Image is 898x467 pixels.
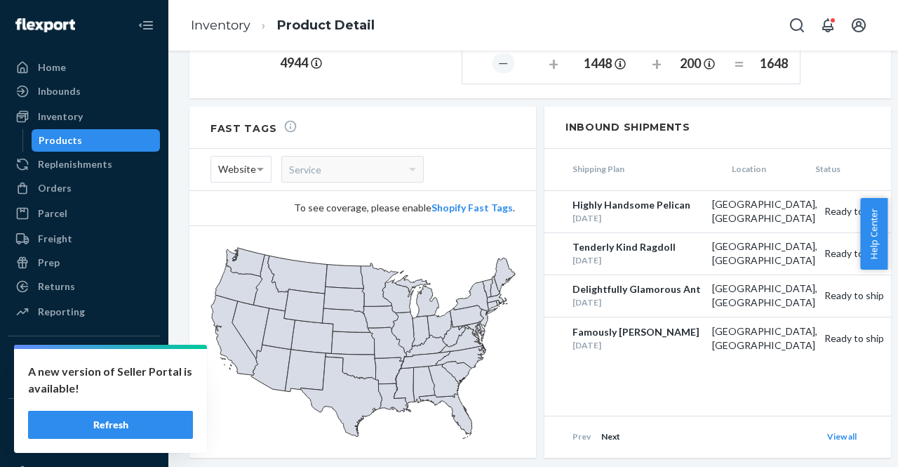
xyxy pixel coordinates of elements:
[705,282,817,310] div: [GEOGRAPHIC_DATA], [GEOGRAPHIC_DATA]
[8,80,160,103] a: Inbounds
[572,339,705,351] div: [DATE]
[32,129,161,152] a: Products
[544,233,891,275] a: Tenderly Kind Ragdoll[DATE][GEOGRAPHIC_DATA], [GEOGRAPHIC_DATA]Ready to ship
[817,204,891,218] div: Ready to ship
[8,105,160,128] a: Inventory
[8,410,160,433] button: Fast Tags
[431,202,513,213] a: Shopify Fast Tags
[8,301,160,323] a: Reporting
[39,133,82,147] div: Products
[572,212,705,224] div: [DATE]
[758,55,789,73] div: 1648
[38,157,112,171] div: Replenishments
[38,181,72,195] div: Orders
[652,51,662,77] div: +
[572,240,705,254] div: Tenderly Kind Ragdoll
[705,197,817,225] div: [GEOGRAPHIC_DATA], [GEOGRAPHIC_DATA]
[544,317,891,360] a: Famously [PERSON_NAME][DATE][GEOGRAPHIC_DATA], [GEOGRAPHIC_DATA]Ready to ship
[817,246,891,261] div: Ready to ship
[8,177,160,199] a: Orders
[544,191,891,233] a: Highly Handsome Pelican[DATE][GEOGRAPHIC_DATA], [GEOGRAPHIC_DATA]Ready to ship
[132,11,160,39] button: Close Navigation
[191,18,250,33] a: Inventory
[280,54,322,72] div: 4944
[8,348,160,370] button: Integrations
[8,228,160,250] a: Freight
[8,202,160,225] a: Parcel
[814,11,842,39] button: Open notifications
[860,198,887,270] button: Help Center
[38,305,85,319] div: Reporting
[705,239,817,268] div: [GEOGRAPHIC_DATA], [GEOGRAPHIC_DATA]
[572,296,705,308] div: [DATE]
[572,198,705,212] div: Highly Handsome Pelican
[38,206,67,221] div: Parcel
[572,282,705,296] div: Delightfully Glamorous Ant
[38,279,75,294] div: Returns
[277,18,375,33] a: Product Detail
[15,18,75,32] img: Flexport logo
[8,376,160,393] a: Add Integration
[725,163,808,175] span: Location
[601,431,620,442] span: Next
[817,289,891,303] div: Ready to ship
[282,157,423,182] div: Service
[572,325,705,339] div: Famously [PERSON_NAME]
[845,11,873,39] button: Open account menu
[38,110,83,124] div: Inventory
[827,431,857,442] a: View all
[544,107,891,149] h2: Inbound Shipments
[38,256,60,270] div: Prep
[783,11,811,39] button: Open Search Box
[38,232,72,246] div: Freight
[705,324,817,353] div: [GEOGRAPHIC_DATA], [GEOGRAPHIC_DATA]
[734,51,744,77] div: =
[28,363,193,397] p: A new version of Seller Portal is available!
[572,55,638,73] div: 1448
[572,431,591,442] span: Prev
[544,275,891,317] a: Delightfully Glamorous Ant[DATE][GEOGRAPHIC_DATA], [GEOGRAPHIC_DATA]Ready to ship
[180,5,386,46] ol: breadcrumbs
[38,60,66,74] div: Home
[8,275,160,298] a: Returns
[210,119,297,135] h2: Fast Tags
[492,53,514,72] div: ―
[817,331,891,346] div: Ready to ship
[8,251,160,274] a: Prep
[676,55,720,73] div: 200
[210,201,515,215] div: To see coverage, please enable .
[8,438,160,455] a: Add Fast Tag
[38,84,81,98] div: Inbounds
[549,51,558,77] div: +
[8,56,160,79] a: Home
[544,163,725,175] span: Shipping Plan
[572,254,705,266] div: [DATE]
[28,411,193,439] button: Refresh
[218,157,256,181] span: Website
[808,163,892,175] span: Status
[8,153,160,176] a: Replenishments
